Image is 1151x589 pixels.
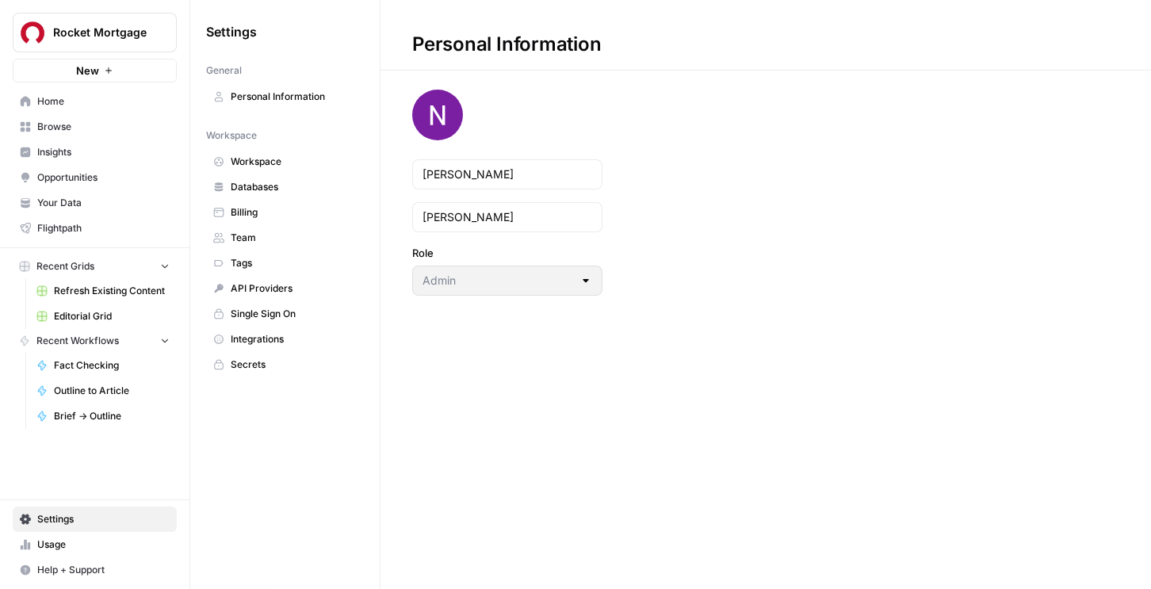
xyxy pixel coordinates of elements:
[13,532,177,557] a: Usage
[206,301,364,327] a: Single Sign On
[206,327,364,352] a: Integrations
[37,512,170,526] span: Settings
[231,307,357,321] span: Single Sign On
[206,149,364,174] a: Workspace
[13,329,177,353] button: Recent Workflows
[13,140,177,165] a: Insights
[206,251,364,276] a: Tags
[13,190,177,216] a: Your Data
[13,557,177,583] button: Help + Support
[37,563,170,577] span: Help + Support
[13,59,177,82] button: New
[206,276,364,301] a: API Providers
[13,216,177,241] a: Flightpath
[13,114,177,140] a: Browse
[29,404,177,429] a: Brief -> Outline
[76,63,99,78] span: New
[37,145,170,159] span: Insights
[37,537,170,552] span: Usage
[206,200,364,225] a: Billing
[206,128,257,143] span: Workspace
[18,18,47,47] img: Rocket Mortgage Logo
[36,259,94,273] span: Recent Grids
[36,334,119,348] span: Recent Workflows
[29,278,177,304] a: Refresh Existing Content
[412,245,602,261] label: Role
[54,358,170,373] span: Fact Checking
[37,94,170,109] span: Home
[231,155,357,169] span: Workspace
[29,378,177,404] a: Outline to Article
[13,165,177,190] a: Opportunities
[231,358,357,372] span: Secrets
[231,180,357,194] span: Databases
[13,89,177,114] a: Home
[231,332,357,346] span: Integrations
[231,256,357,270] span: Tags
[231,281,357,296] span: API Providers
[13,254,177,278] button: Recent Grids
[37,120,170,134] span: Browse
[231,90,357,104] span: Personal Information
[380,32,633,57] div: Personal Information
[29,353,177,378] a: Fact Checking
[54,409,170,423] span: Brief -> Outline
[37,221,170,235] span: Flightpath
[54,384,170,398] span: Outline to Article
[231,205,357,220] span: Billing
[37,196,170,210] span: Your Data
[206,84,364,109] a: Personal Information
[37,170,170,185] span: Opportunities
[206,352,364,377] a: Secrets
[53,25,149,40] span: Rocket Mortgage
[231,231,357,245] span: Team
[13,13,177,52] button: Workspace: Rocket Mortgage
[412,90,463,140] img: avatar
[206,225,364,251] a: Team
[206,63,242,78] span: General
[54,284,170,298] span: Refresh Existing Content
[206,22,257,41] span: Settings
[54,309,170,323] span: Editorial Grid
[206,174,364,200] a: Databases
[13,507,177,532] a: Settings
[29,304,177,329] a: Editorial Grid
